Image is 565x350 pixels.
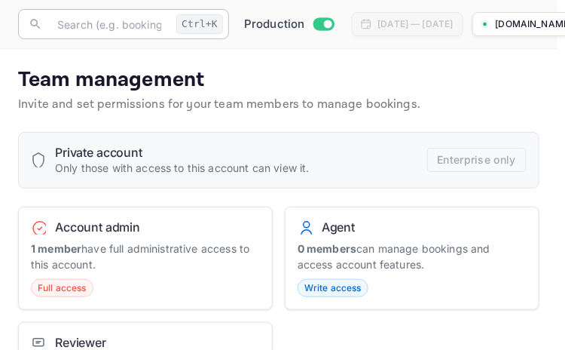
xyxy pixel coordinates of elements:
p: Invite and set permissions for your team members to manage bookings. [18,96,539,114]
p: Team management [18,67,539,93]
p: Only those with access to this account can view it. [55,160,310,176]
strong: 1 member [31,242,81,255]
p: have full administrative access to this account. [31,241,260,272]
h6: Private account [55,145,310,160]
h6: Agent [322,220,355,235]
h6: Account admin [55,220,140,235]
h6: Reviewer [55,335,106,350]
span: Full access [32,281,93,295]
div: [DATE] — [DATE] [378,17,454,31]
span: Production [244,16,305,33]
input: Search (e.g. bookings, documentation) [48,9,170,39]
p: can manage bookings and access account features. [298,241,527,272]
span: Write access [298,281,368,295]
div: Ctrl+K [176,14,223,34]
div: Switch to Sandbox mode [238,16,340,33]
strong: 0 members [298,242,356,255]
